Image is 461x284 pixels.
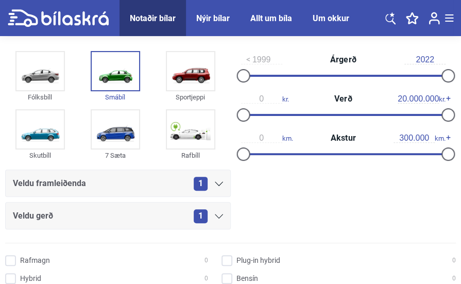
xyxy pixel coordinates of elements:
div: Smábíl [91,91,140,103]
span: kr. [398,94,446,104]
span: kr. [241,94,289,104]
a: Nýir bílar [196,13,230,23]
span: Bensín [236,273,258,284]
div: Skutbíll [15,149,65,161]
div: Fólksbíll [15,91,65,103]
span: Verð [332,95,354,103]
span: Veldu framleiðenda [13,176,86,191]
a: Allt um bíla [250,13,292,23]
span: 1 [194,209,208,223]
span: 1 [194,177,208,191]
a: Notaðir bílar [130,13,176,23]
span: 0 [204,255,208,266]
a: Um okkur [313,13,349,23]
span: Hybrid [20,273,41,284]
span: Árgerð [328,56,358,64]
span: Rafmagn [20,255,50,266]
div: Rafbíll [166,149,215,161]
span: 0 [204,273,208,284]
div: 7 Sæta [91,149,140,161]
div: Sportjeppi [166,91,215,103]
img: user-login.svg [429,12,440,25]
span: km. [394,133,446,143]
span: Veldu gerð [13,209,53,223]
span: Akstur [328,134,358,142]
span: 0 [452,255,456,266]
span: Plug-in hybrid [236,255,280,266]
span: 0 [452,273,456,284]
span: km. [241,133,293,143]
